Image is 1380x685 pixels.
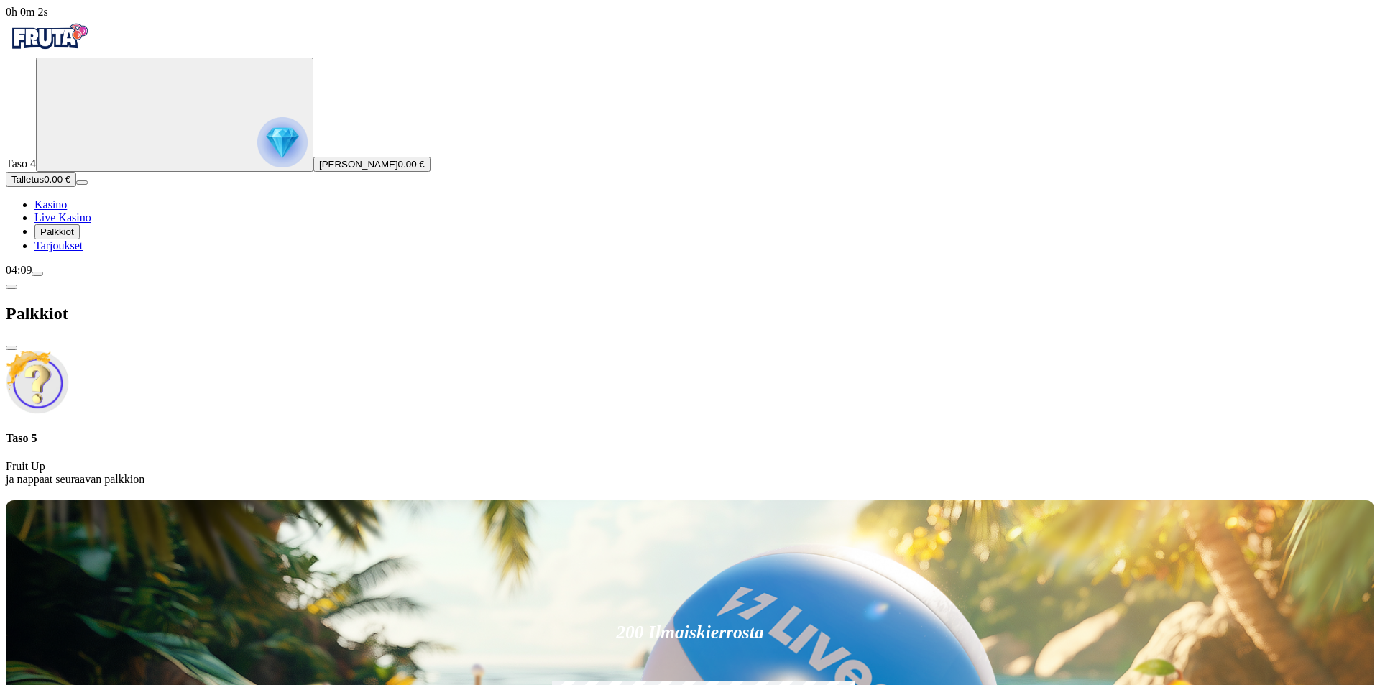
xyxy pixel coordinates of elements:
[40,226,74,237] span: Palkkiot
[34,224,80,239] button: Palkkiot
[32,272,43,276] button: menu
[6,6,48,18] span: user session time
[6,45,92,57] a: Fruta
[6,19,92,55] img: Fruta
[6,304,1374,323] h2: Palkkiot
[34,211,91,224] a: Live Kasino
[6,432,1374,445] h4: Taso 5
[6,285,17,289] button: chevron-left icon
[11,174,44,185] span: Talletus
[6,172,76,187] button: Talletusplus icon0.00 €
[6,351,69,414] img: Unlock reward icon
[36,58,313,172] button: reward progress
[257,117,308,167] img: reward progress
[6,157,36,170] span: Taso 4
[34,239,83,252] a: Tarjoukset
[76,180,88,185] button: menu
[44,174,70,185] span: 0.00 €
[319,159,398,170] span: [PERSON_NAME]
[398,159,425,170] span: 0.00 €
[6,198,1374,252] nav: Main menu
[313,157,431,172] button: [PERSON_NAME]0.00 €
[6,346,17,350] button: close
[6,264,32,276] span: 04:09
[6,19,1374,252] nav: Primary
[34,198,67,211] a: Kasino
[6,460,1374,486] p: Fruit Up ja nappaat seuraavan palkkion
